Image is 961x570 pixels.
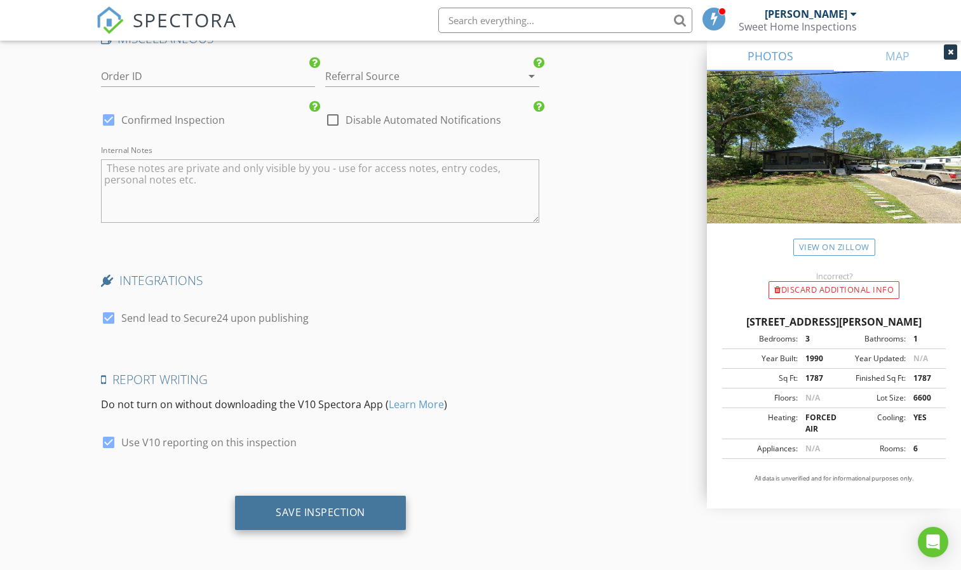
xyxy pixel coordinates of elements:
i: arrow_drop_down [524,69,539,84]
div: 6 [906,443,942,454]
div: Appliances: [726,443,798,454]
span: SPECTORA [133,6,237,33]
label: Send lead to Secure24 upon publishing [121,312,309,324]
div: Lot Size: [834,392,906,404]
div: 1 [906,333,942,345]
h4: INTEGRATIONS [101,272,539,289]
div: Bathrooms: [834,333,906,345]
a: View on Zillow [793,239,875,256]
span: N/A [805,443,820,454]
h4: Report Writing [101,371,539,388]
div: Year Built: [726,353,798,364]
div: 1787 [798,373,834,384]
label: Use V10 reporting on this inspection [121,436,297,449]
label: Disable Automated Notifications [346,114,501,126]
div: 3 [798,333,834,345]
div: Cooling: [834,412,906,435]
img: streetview [707,71,961,254]
div: Sweet Home Inspections [739,20,857,33]
a: MAP [834,41,961,71]
a: PHOTOS [707,41,834,71]
div: Save Inspection [276,506,365,519]
textarea: Internal Notes [101,159,539,223]
div: Bedrooms: [726,333,798,345]
input: Search everything... [438,8,692,33]
span: N/A [805,392,820,403]
div: [PERSON_NAME] [765,8,847,20]
div: 1990 [798,353,834,364]
div: Heating: [726,412,798,435]
div: Open Intercom Messenger [918,527,948,557]
a: Learn More [389,397,444,411]
div: Discard Additional info [769,281,899,299]
div: 6600 [906,392,942,404]
p: Do not turn on without downloading the V10 Spectora App ( ) [101,397,539,412]
div: YES [906,412,942,435]
div: FORCED AIR [798,412,834,435]
div: Sq Ft: [726,373,798,384]
p: All data is unverified and for informational purposes only. [722,474,946,483]
div: [STREET_ADDRESS][PERSON_NAME] [722,314,946,329]
div: Finished Sq Ft: [834,373,906,384]
div: 1787 [906,373,942,384]
img: The Best Home Inspection Software - Spectora [96,6,124,34]
label: Confirmed Inspection [121,114,225,126]
a: SPECTORA [96,17,237,44]
span: N/A [913,353,928,364]
div: Floors: [726,392,798,404]
div: Year Updated: [834,353,906,364]
div: Incorrect? [707,271,961,281]
div: Rooms: [834,443,906,454]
